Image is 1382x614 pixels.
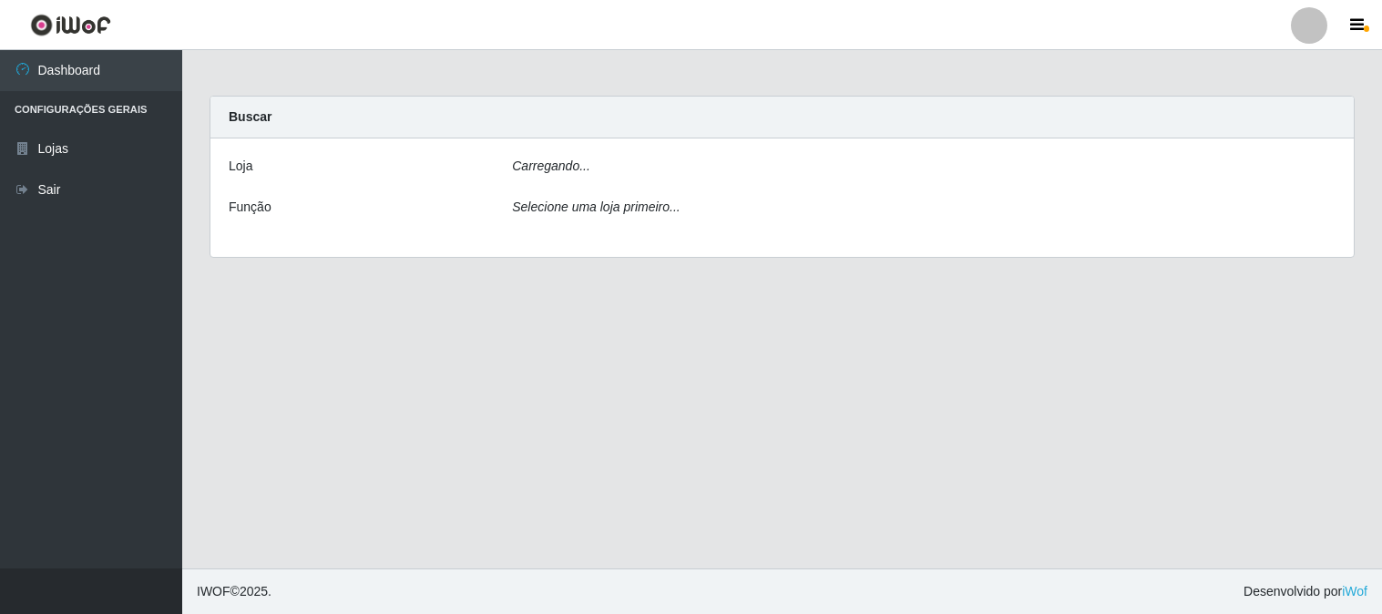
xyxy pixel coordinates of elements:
[229,157,252,176] label: Loja
[30,14,111,36] img: CoreUI Logo
[197,582,271,601] span: © 2025 .
[197,584,230,599] span: IWOF
[1244,582,1367,601] span: Desenvolvido por
[512,200,680,214] i: Selecione uma loja primeiro...
[512,159,590,173] i: Carregando...
[229,109,271,124] strong: Buscar
[229,198,271,217] label: Função
[1342,584,1367,599] a: iWof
